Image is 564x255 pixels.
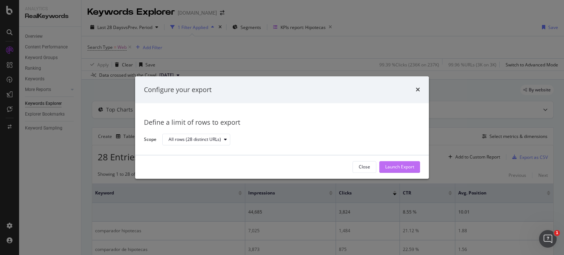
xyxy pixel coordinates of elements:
[135,76,429,179] div: modal
[379,161,420,173] button: Launch Export
[352,161,376,173] button: Close
[162,134,230,146] button: All rows (28 distinct URLs)
[554,230,560,236] span: 1
[144,136,156,144] label: Scope
[416,85,420,95] div: times
[539,230,557,248] iframe: Intercom live chat
[169,138,221,142] div: All rows (28 distinct URLs)
[385,164,414,170] div: Launch Export
[144,118,420,128] div: Define a limit of rows to export
[144,85,211,95] div: Configure your export
[359,164,370,170] div: Close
